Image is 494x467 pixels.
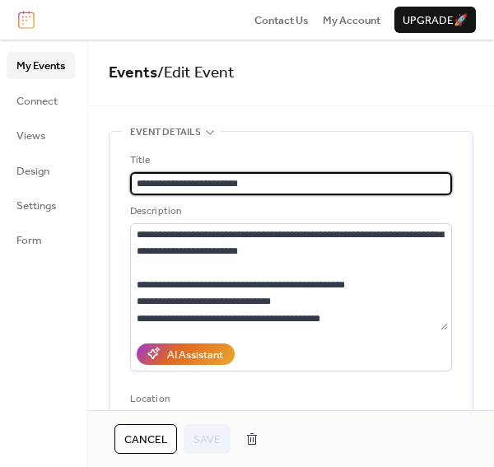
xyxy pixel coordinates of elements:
[7,122,75,148] a: Views
[130,124,201,141] span: Event details
[7,52,75,78] a: My Events
[16,198,56,214] span: Settings
[157,58,235,88] span: / Edit Event
[167,347,223,363] div: AI Assistant
[16,58,65,74] span: My Events
[137,343,235,365] button: AI Assistant
[16,232,42,249] span: Form
[7,87,75,114] a: Connect
[7,157,75,184] a: Design
[16,93,58,110] span: Connect
[16,163,49,180] span: Design
[7,192,75,218] a: Settings
[7,226,75,253] a: Form
[403,12,468,29] span: Upgrade 🚀
[254,12,309,28] a: Contact Us
[394,7,476,33] button: Upgrade🚀
[16,128,45,144] span: Views
[254,12,309,29] span: Contact Us
[323,12,380,28] a: My Account
[124,432,167,448] span: Cancel
[130,152,449,169] div: Title
[109,58,157,88] a: Events
[323,12,380,29] span: My Account
[114,424,177,454] button: Cancel
[130,391,449,408] div: Location
[18,11,35,29] img: logo
[130,203,449,220] div: Description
